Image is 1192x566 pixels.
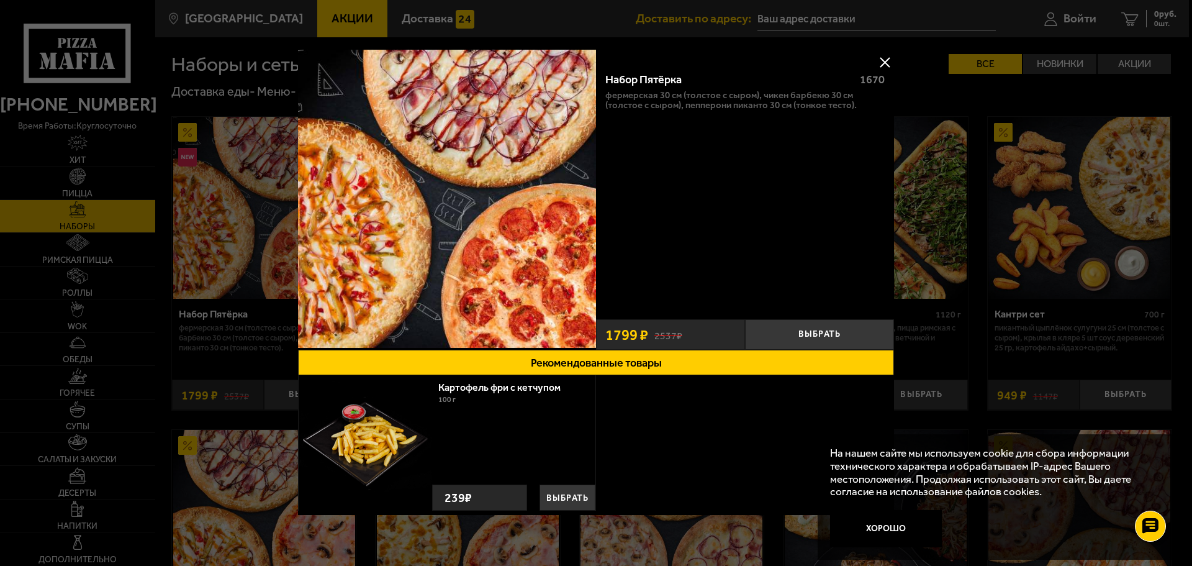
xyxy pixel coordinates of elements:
span: 1670 [860,73,885,86]
a: Набор Пятёрка [298,50,596,350]
button: Хорошо [830,510,942,547]
p: На нашем сайте мы используем cookie для сбора информации технического характера и обрабатываем IP... [830,447,1155,498]
span: 1799 ₽ [605,327,648,342]
s: 2537 ₽ [654,328,682,341]
div: Набор Пятёрка [605,73,849,87]
button: Выбрать [745,319,894,350]
img: Набор Пятёрка [298,50,596,348]
button: Выбрать [540,485,595,511]
strong: 239 ₽ [441,485,475,510]
p: Фермерская 30 см (толстое с сыром), Чикен Барбекю 30 см (толстое с сыром), Пепперони Пиканто 30 с... [605,90,885,110]
span: 100 г [438,395,456,404]
a: Картофель фри с кетчупом [438,381,573,393]
button: Рекомендованные товары [298,350,894,375]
